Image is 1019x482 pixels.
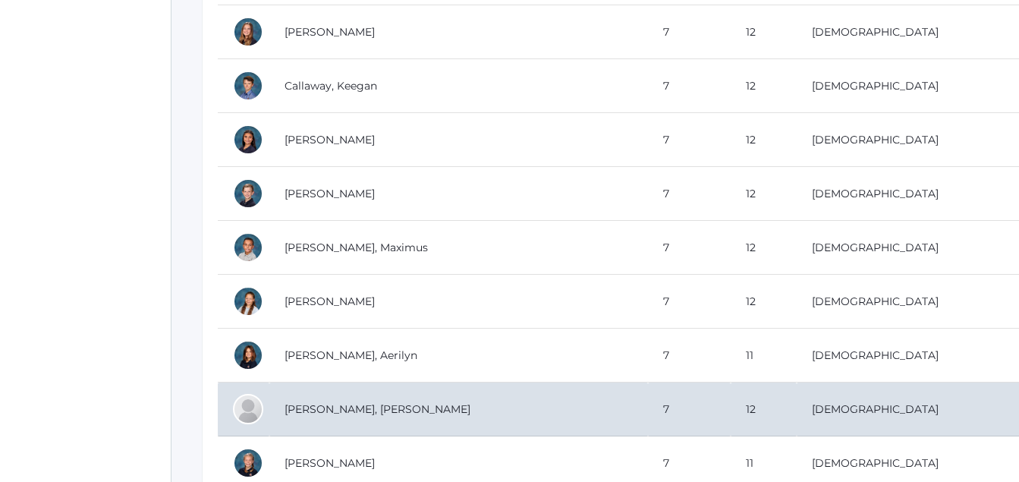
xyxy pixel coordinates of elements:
[731,167,797,221] td: 12
[269,329,648,383] td: [PERSON_NAME], Aerilyn
[648,167,730,221] td: 7
[269,275,648,329] td: [PERSON_NAME]
[648,221,730,275] td: 7
[731,221,797,275] td: 12
[233,71,263,101] div: Keegan Callaway
[269,5,648,59] td: [PERSON_NAME]
[269,113,648,167] td: [PERSON_NAME]
[233,286,263,317] div: Alessandra DeLuca
[731,383,797,436] td: 12
[731,5,797,59] td: 12
[731,59,797,113] td: 12
[731,329,797,383] td: 11
[233,448,263,478] div: Emmi Finlay
[731,113,797,167] td: 12
[269,221,648,275] td: [PERSON_NAME], Maximus
[648,329,730,383] td: 7
[731,275,797,329] td: 12
[233,17,263,47] div: Eliana Burgert
[233,124,263,155] div: Ashlyn Camargo
[269,383,648,436] td: [PERSON_NAME], [PERSON_NAME]
[648,113,730,167] td: 7
[233,394,263,424] div: Berke Emmett
[648,383,730,436] td: 7
[269,59,648,113] td: Callaway, Keegan
[648,5,730,59] td: 7
[648,59,730,113] td: 7
[648,275,730,329] td: 7
[233,178,263,209] div: Jakob Chapman
[233,232,263,263] div: Maximus deDomenico
[233,340,263,370] div: Aerilyn Ekdahl
[269,167,648,221] td: [PERSON_NAME]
